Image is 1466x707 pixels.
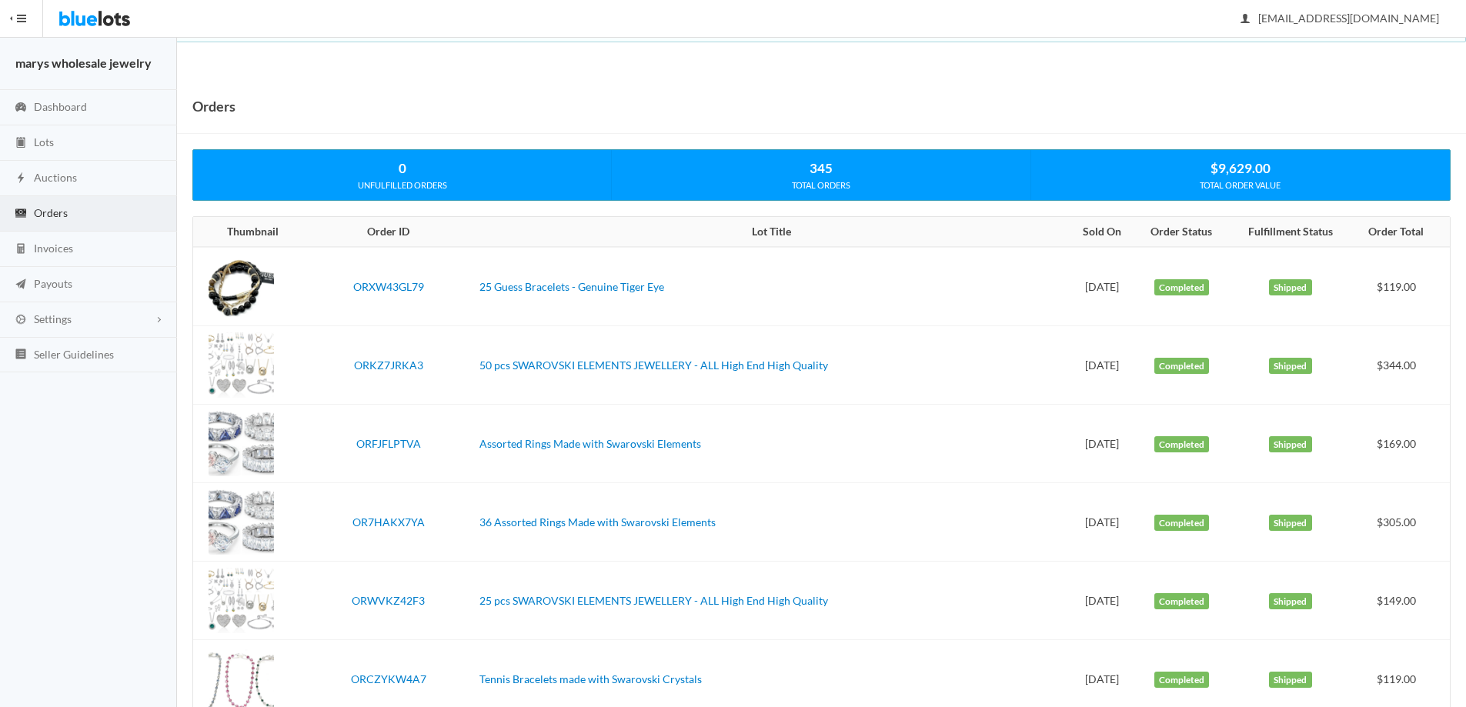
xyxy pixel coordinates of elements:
[304,217,473,248] th: Order ID
[13,313,28,328] ion-icon: cog
[1237,12,1253,27] ion-icon: person
[810,160,833,176] strong: 345
[1269,436,1312,453] label: Shipped
[1229,217,1352,248] th: Fulfillment Status
[13,101,28,115] ion-icon: speedometer
[352,515,425,529] a: OR7HAKX7YA
[1352,217,1450,248] th: Order Total
[192,95,235,118] h1: Orders
[34,171,77,184] span: Auctions
[13,136,28,151] ion-icon: clipboard
[34,100,87,113] span: Dashboard
[479,437,701,450] a: Assorted Rings Made with Swarovski Elements
[1269,593,1312,610] label: Shipped
[1352,326,1450,405] td: $344.00
[34,348,114,361] span: Seller Guidelines
[1070,483,1135,562] td: [DATE]
[193,178,611,192] div: UNFULFILLED ORDERS
[1352,483,1450,562] td: $305.00
[1070,562,1135,640] td: [DATE]
[1352,405,1450,483] td: $169.00
[479,515,716,529] a: 36 Assorted Rings Made with Swarovski Elements
[1269,672,1312,689] label: Shipped
[1070,217,1135,248] th: Sold On
[612,178,1030,192] div: TOTAL ORDERS
[34,242,73,255] span: Invoices
[352,594,425,607] a: ORWVKZ42F3
[479,280,664,293] a: 25 Guess Bracelets - Genuine Tiger Eye
[1154,515,1210,532] label: Completed
[1154,593,1210,610] label: Completed
[479,672,702,685] a: Tennis Bracelets made with Swarovski Crystals
[353,280,424,293] a: ORXW43GL79
[1352,247,1450,326] td: $119.00
[1241,12,1439,25] span: [EMAIL_ADDRESS][DOMAIN_NAME]
[1070,326,1135,405] td: [DATE]
[1031,178,1450,192] div: TOTAL ORDER VALUE
[13,348,28,362] ion-icon: list box
[13,172,28,186] ion-icon: flash
[1269,515,1312,532] label: Shipped
[1211,160,1271,176] strong: $9,629.00
[351,672,426,685] a: ORCZYKW4A7
[13,242,28,257] ion-icon: calculator
[354,359,423,372] a: ORKZ7JRKA3
[1154,436,1210,453] label: Completed
[193,217,304,248] th: Thumbnail
[13,207,28,222] ion-icon: cash
[1070,405,1135,483] td: [DATE]
[15,55,152,70] strong: marys wholesale jewelry
[34,135,54,148] span: Lots
[1154,279,1210,296] label: Completed
[13,278,28,292] ion-icon: paper plane
[1154,358,1210,375] label: Completed
[1070,247,1135,326] td: [DATE]
[34,277,72,290] span: Payouts
[1269,279,1312,296] label: Shipped
[399,160,406,176] strong: 0
[1269,358,1312,375] label: Shipped
[1154,672,1210,689] label: Completed
[34,312,72,325] span: Settings
[479,594,828,607] a: 25 pcs SWAROVSKI ELEMENTS JEWELLERY - ALL High End High Quality
[1134,217,1228,248] th: Order Status
[1352,562,1450,640] td: $149.00
[34,206,68,219] span: Orders
[479,359,828,372] a: 50 pcs SWAROVSKI ELEMENTS JEWELLERY - ALL High End High Quality
[356,437,421,450] a: ORFJFLPTVA
[473,217,1070,248] th: Lot Title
